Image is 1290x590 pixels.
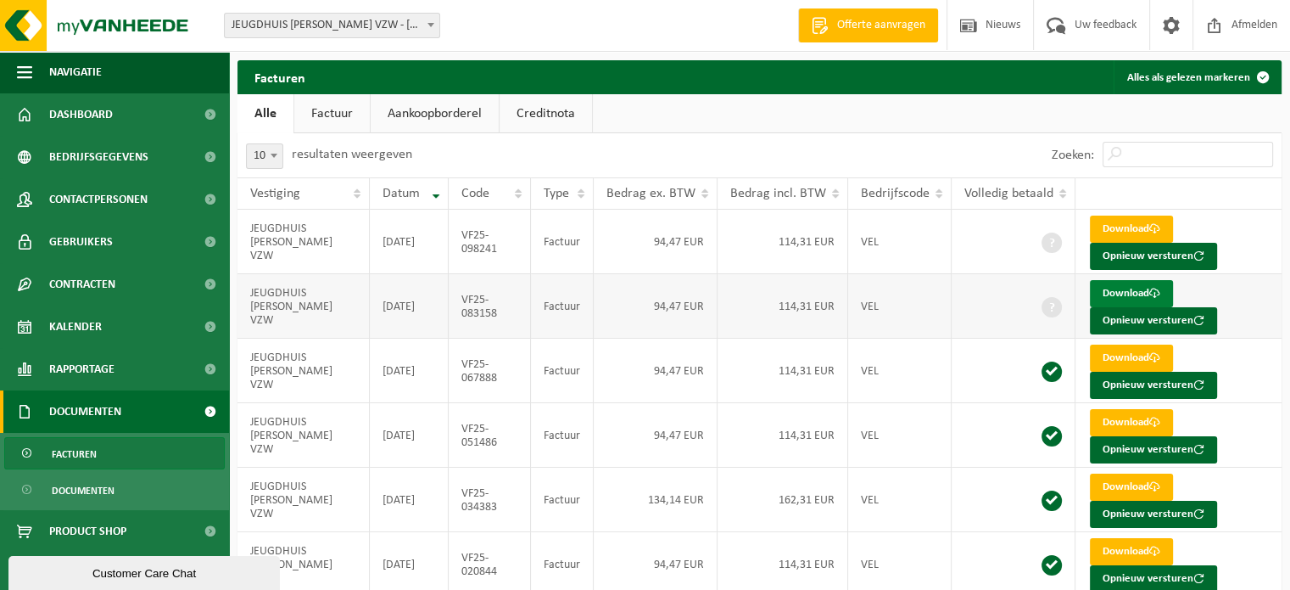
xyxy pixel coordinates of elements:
td: Factuur [531,210,594,274]
td: 134,14 EUR [594,468,718,532]
h2: Facturen [237,60,322,93]
td: VEL [848,468,952,532]
td: Factuur [531,274,594,339]
a: Creditnota [500,94,592,133]
button: Opnieuw versturen [1090,243,1217,270]
td: VEL [848,210,952,274]
td: JEUGDHUIS [PERSON_NAME] VZW [237,468,370,532]
span: JEUGDHUIS SCHELLE VZW - SCHELLE [225,14,439,37]
button: Opnieuw versturen [1090,372,1217,399]
td: VF25-098241 [449,210,531,274]
span: Documenten [52,475,114,507]
button: Opnieuw versturen [1090,501,1217,528]
td: VEL [848,274,952,339]
iframe: chat widget [8,553,283,590]
span: Documenten [49,391,121,433]
td: [DATE] [370,468,449,532]
a: Factuur [294,94,370,133]
td: VEL [848,339,952,403]
button: Alles als gelezen markeren [1114,60,1280,94]
td: 94,47 EUR [594,339,718,403]
button: Opnieuw versturen [1090,307,1217,334]
td: JEUGDHUIS [PERSON_NAME] VZW [237,274,370,339]
span: Facturen [52,438,97,470]
a: Download [1090,345,1173,372]
span: Datum [383,187,420,200]
span: Type [544,187,569,200]
span: Bedrag incl. BTW [730,187,826,200]
td: 114,31 EUR [718,210,848,274]
td: 114,31 EUR [718,274,848,339]
span: Dashboard [49,93,113,136]
a: Download [1090,216,1173,243]
label: resultaten weergeven [292,148,412,161]
span: Kalender [49,306,102,348]
td: VF25-083158 [449,274,531,339]
span: Contactpersonen [49,178,148,221]
span: Contracten [49,263,115,306]
span: JEUGDHUIS SCHELLE VZW - SCHELLE [224,13,440,38]
span: Volledig betaald [964,187,1053,200]
td: [DATE] [370,339,449,403]
td: 114,31 EUR [718,339,848,403]
td: 94,47 EUR [594,403,718,468]
td: Factuur [531,403,594,468]
span: Rapportage [49,348,114,391]
td: Factuur [531,339,594,403]
a: Download [1090,538,1173,565]
label: Zoeken: [1052,149,1094,162]
a: Download [1090,474,1173,501]
span: Vestiging [250,187,300,200]
span: Bedrijfsgegevens [49,136,148,178]
td: VF25-067888 [449,339,531,403]
span: 10 [247,144,282,168]
td: JEUGDHUIS [PERSON_NAME] VZW [237,403,370,468]
td: VF25-051486 [449,403,531,468]
td: 114,31 EUR [718,403,848,468]
a: Offerte aanvragen [798,8,938,42]
span: Bedrag ex. BTW [606,187,695,200]
td: VF25-034383 [449,468,531,532]
td: 94,47 EUR [594,210,718,274]
a: Documenten [4,474,225,506]
a: Alle [237,94,293,133]
td: JEUGDHUIS [PERSON_NAME] VZW [237,339,370,403]
span: Product Shop [49,510,126,553]
td: 162,31 EUR [718,468,848,532]
td: [DATE] [370,210,449,274]
a: Aankoopborderel [371,94,499,133]
td: VEL [848,403,952,468]
td: JEUGDHUIS [PERSON_NAME] VZW [237,210,370,274]
span: Navigatie [49,51,102,93]
a: Download [1090,280,1173,307]
td: 94,47 EUR [594,274,718,339]
button: Opnieuw versturen [1090,436,1217,464]
td: Factuur [531,468,594,532]
td: [DATE] [370,403,449,468]
span: Gebruikers [49,221,113,263]
span: Code [461,187,489,200]
span: Offerte aanvragen [833,17,930,34]
a: Download [1090,409,1173,436]
a: Facturen [4,437,225,469]
span: 10 [246,143,283,169]
span: Bedrijfscode [861,187,930,200]
td: [DATE] [370,274,449,339]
